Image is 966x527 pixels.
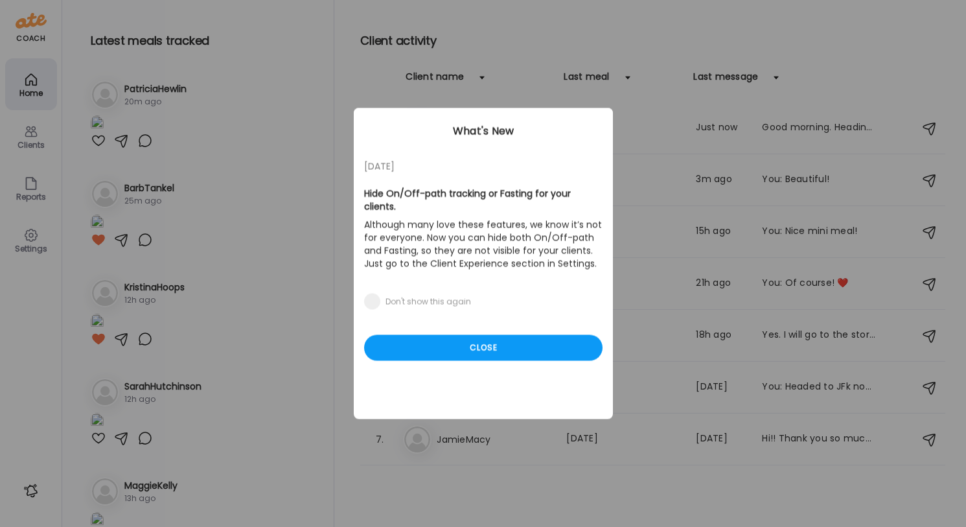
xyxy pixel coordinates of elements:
div: [DATE] [364,159,603,174]
p: Although many love these features, we know it’s not for everyone. Now you can hide both On/Off-pa... [364,216,603,273]
div: What's New [354,124,613,139]
b: Hide On/Off-path tracking or Fasting for your clients. [364,187,571,213]
div: Close [364,335,603,361]
div: Don't show this again [385,297,471,307]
